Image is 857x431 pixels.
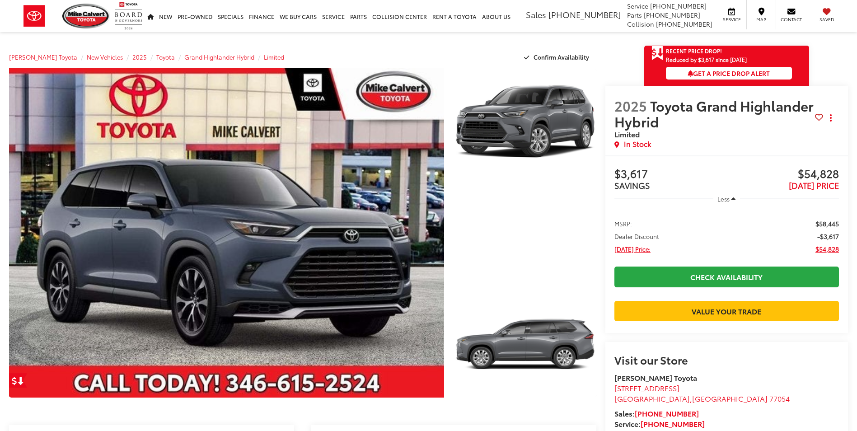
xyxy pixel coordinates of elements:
[87,53,123,61] a: New Vehicles
[789,179,839,191] span: [DATE] PRICE
[823,110,839,126] button: Actions
[9,373,27,388] a: Get Price Drop Alert
[614,418,705,429] strong: Service:
[614,96,814,131] span: Toyota Grand Highlander Hybrid
[614,244,651,253] span: [DATE] Price:
[454,68,596,175] a: Expand Photo 1
[666,56,792,62] span: Reduced by $3,617 since [DATE]
[830,114,832,122] span: dropdown dots
[264,53,284,61] a: Limited
[817,16,837,23] span: Saved
[614,219,632,228] span: MSRP:
[692,393,768,403] span: [GEOGRAPHIC_DATA]
[614,383,679,393] span: [STREET_ADDRESS]
[651,46,663,61] span: Get Price Drop Alert
[717,195,730,203] span: Less
[614,383,790,403] a: [STREET_ADDRESS] [GEOGRAPHIC_DATA],[GEOGRAPHIC_DATA] 77054
[453,67,598,176] img: 2025 Toyota Grand Highlander Hybrid Limited
[614,372,697,383] strong: [PERSON_NAME] Toyota
[815,219,839,228] span: $58,445
[769,393,790,403] span: 77054
[650,1,707,10] span: [PHONE_NUMBER]
[751,16,771,23] span: Map
[817,232,839,241] span: -$3,617
[713,191,740,207] button: Less
[614,179,650,191] span: SAVINGS
[132,53,147,61] a: 2025
[9,53,77,61] a: [PERSON_NAME] Toyota
[726,168,839,181] span: $54,828
[627,19,654,28] span: Collision
[9,68,444,398] a: Expand Photo 0
[815,244,839,253] span: $54,828
[781,16,802,23] span: Contact
[614,408,699,418] strong: Sales:
[614,301,839,321] a: Value Your Trade
[688,69,770,78] span: Get a Price Drop Alert
[526,9,546,20] span: Sales
[656,19,712,28] span: [PHONE_NUMBER]
[721,16,742,23] span: Service
[453,290,598,399] img: 2025 Toyota Grand Highlander Hybrid Limited
[614,267,839,287] a: Check Availability
[641,418,705,429] a: [PHONE_NUMBER]
[548,9,621,20] span: [PHONE_NUMBER]
[644,46,809,56] a: Get Price Drop Alert Recent Price Drop!
[644,10,700,19] span: [PHONE_NUMBER]
[627,10,642,19] span: Parts
[5,66,449,399] img: 2025 Toyota Grand Highlander Hybrid Limited
[62,4,110,28] img: Mike Calvert Toyota
[454,291,596,398] a: Expand Photo 2
[184,53,254,61] a: Grand Highlander Hybrid
[666,47,722,55] span: Recent Price Drop!
[534,53,589,61] span: Confirm Availability
[519,49,596,65] button: Confirm Availability
[614,129,640,139] span: Limited
[156,53,175,61] a: Toyota
[614,393,790,403] span: ,
[627,1,648,10] span: Service
[614,393,690,403] span: [GEOGRAPHIC_DATA]
[624,139,651,149] span: In Stock
[614,96,647,115] span: 2025
[635,408,699,418] a: [PHONE_NUMBER]
[614,354,839,365] h2: Visit our Store
[614,168,727,181] span: $3,617
[614,232,659,241] span: Dealer Discount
